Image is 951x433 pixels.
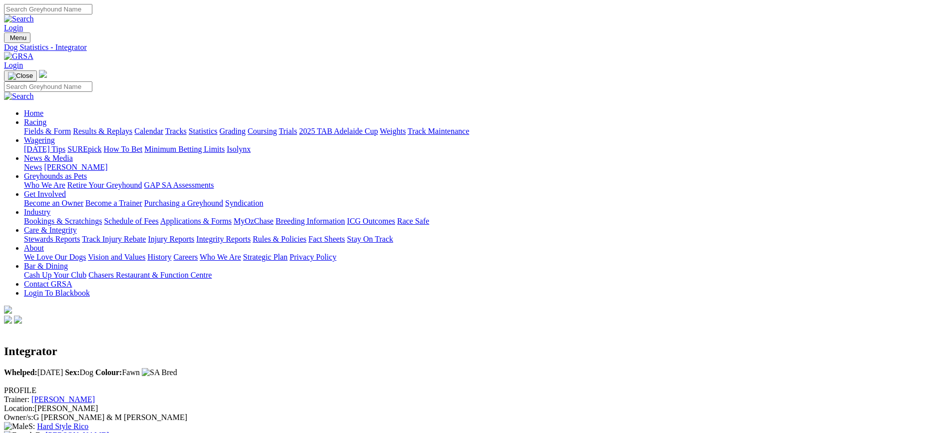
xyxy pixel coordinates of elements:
img: Male [4,422,28,431]
a: Isolynx [227,145,251,153]
a: Breeding Information [276,217,345,225]
span: Dog [65,368,93,377]
a: Login [4,61,23,69]
a: MyOzChase [234,217,274,225]
a: Get Involved [24,190,66,198]
a: Login To Blackbook [24,289,90,297]
img: logo-grsa-white.png [4,306,12,314]
input: Search [4,4,92,14]
a: Coursing [248,127,277,135]
button: Toggle navigation [4,70,37,81]
div: News & Media [24,163,947,172]
div: Greyhounds as Pets [24,181,947,190]
a: Race Safe [397,217,429,225]
a: Trials [279,127,297,135]
span: Trainer: [4,395,29,404]
button: Toggle navigation [4,32,30,43]
a: Injury Reports [148,235,194,243]
a: Calendar [134,127,163,135]
div: Industry [24,217,947,226]
a: Become an Owner [24,199,83,207]
a: Racing [24,118,46,126]
a: Stewards Reports [24,235,80,243]
a: Grading [220,127,246,135]
a: Dog Statistics - Integrator [4,43,947,52]
input: Search [4,81,92,92]
a: Purchasing a Greyhound [144,199,223,207]
div: Racing [24,127,947,136]
div: G [PERSON_NAME] & M [PERSON_NAME] [4,413,947,422]
a: Track Injury Rebate [82,235,146,243]
div: [PERSON_NAME] [4,404,947,413]
a: Cash Up Your Club [24,271,86,279]
a: [PERSON_NAME] [31,395,95,404]
span: Location: [4,404,34,413]
a: [PERSON_NAME] [44,163,107,171]
img: Close [8,72,33,80]
span: Fawn [95,368,140,377]
a: 2025 TAB Adelaide Cup [299,127,378,135]
a: Who We Are [200,253,241,261]
a: Fact Sheets [309,235,345,243]
img: facebook.svg [4,316,12,324]
div: About [24,253,947,262]
div: Get Involved [24,199,947,208]
a: We Love Our Dogs [24,253,86,261]
a: Care & Integrity [24,226,77,234]
span: [DATE] [4,368,63,377]
a: Tracks [165,127,187,135]
a: Greyhounds as Pets [24,172,87,180]
div: PROFILE [4,386,947,395]
b: Colour: [95,368,122,377]
a: SUREpick [67,145,101,153]
a: How To Bet [104,145,143,153]
a: Syndication [225,199,263,207]
img: logo-grsa-white.png [39,70,47,78]
div: Care & Integrity [24,235,947,244]
a: Login [4,23,23,32]
a: Track Maintenance [408,127,469,135]
a: Who We Are [24,181,65,189]
a: Careers [173,253,198,261]
a: Contact GRSA [24,280,72,288]
b: Whelped: [4,368,37,377]
a: ICG Outcomes [347,217,395,225]
a: Weights [380,127,406,135]
a: Bookings & Scratchings [24,217,102,225]
a: [DATE] Tips [24,145,65,153]
div: Bar & Dining [24,271,947,280]
a: History [147,253,171,261]
a: Retire Your Greyhound [67,181,142,189]
a: Vision and Values [88,253,145,261]
h2: Integrator [4,345,947,358]
img: SA Bred [142,368,177,377]
a: Hard Style Rico [37,422,88,431]
a: News [24,163,42,171]
a: Integrity Reports [196,235,251,243]
img: Search [4,14,34,23]
a: Strategic Plan [243,253,288,261]
span: Menu [10,34,26,41]
a: Become a Trainer [85,199,142,207]
a: News & Media [24,154,73,162]
span: S: [4,422,35,431]
div: Wagering [24,145,947,154]
img: GRSA [4,52,33,61]
a: Minimum Betting Limits [144,145,225,153]
b: Sex: [65,368,79,377]
a: Stay On Track [347,235,393,243]
a: Fields & Form [24,127,71,135]
a: Privacy Policy [290,253,336,261]
a: Schedule of Fees [104,217,158,225]
a: Applications & Forms [160,217,232,225]
img: Search [4,92,34,101]
a: Bar & Dining [24,262,68,270]
a: Industry [24,208,50,216]
a: Wagering [24,136,55,144]
a: Chasers Restaurant & Function Centre [88,271,212,279]
img: twitter.svg [14,316,22,324]
a: About [24,244,44,252]
a: GAP SA Assessments [144,181,214,189]
span: Owner/s: [4,413,33,422]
